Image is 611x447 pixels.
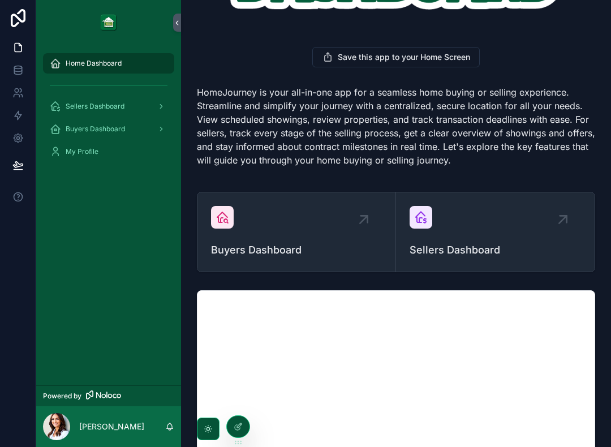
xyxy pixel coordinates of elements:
[197,85,595,167] p: HomeJourney is your all-in-one app for a seamless home buying or selling experience. Streamline a...
[36,385,181,406] a: Powered by
[79,421,144,432] p: [PERSON_NAME]
[66,124,125,134] span: Buyers Dashboard
[338,51,470,63] span: Save this app to your Home Screen
[43,53,174,74] a: Home Dashboard
[410,242,581,258] span: Sellers Dashboard
[197,192,396,272] a: Buyers Dashboard
[66,59,122,68] span: Home Dashboard
[43,392,81,401] span: Powered by
[66,147,98,156] span: My Profile
[396,192,595,272] a: Sellers Dashboard
[100,14,118,32] img: App logo
[312,47,480,67] button: Save this app to your Home Screen
[211,242,382,258] span: Buyers Dashboard
[43,96,174,117] a: Sellers Dashboard
[66,102,124,111] span: Sellers Dashboard
[43,141,174,162] a: My Profile
[36,45,181,177] div: scrollable content
[43,119,174,139] a: Buyers Dashboard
